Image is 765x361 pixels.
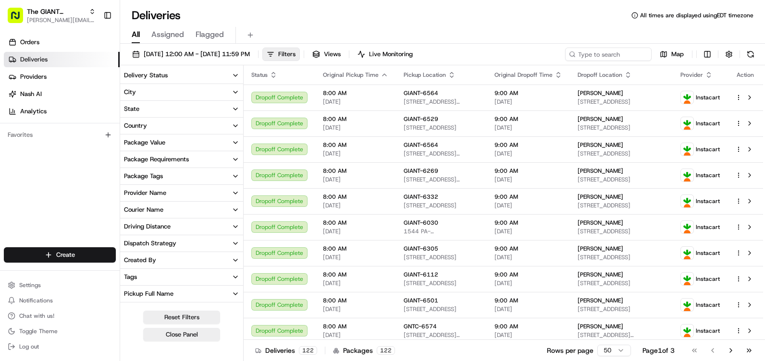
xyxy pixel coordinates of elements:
div: Driving Distance [124,222,171,231]
span: [STREET_ADDRESS] [404,305,479,313]
span: [STREET_ADDRESS][PERSON_NAME][PERSON_NAME] [404,176,479,183]
span: 9:00 AM [494,271,562,278]
span: Log out [19,343,39,350]
span: GIANT-6564 [404,141,438,149]
button: Delivery Status [120,67,243,84]
img: profile_instacart_ahold_partner.png [681,91,693,104]
p: Rows per page [547,346,593,355]
span: [STREET_ADDRESS] [578,253,665,261]
span: Toggle Theme [19,327,58,335]
span: Nash AI [20,90,42,98]
span: [DATE] [323,305,388,313]
span: [DATE] [494,305,562,313]
span: GIANT-6564 [404,89,438,97]
span: 8:00 AM [323,323,388,330]
div: Delivery Status [124,71,168,80]
button: Created By [120,252,243,268]
button: Provider Name [120,185,243,201]
a: Orders [4,35,120,50]
span: [DATE] [323,228,388,235]
span: [DATE] [323,124,388,132]
span: Instacart [696,120,720,127]
div: Start new chat [33,92,158,101]
button: Live Monitoring [353,48,417,61]
span: [PERSON_NAME][EMAIL_ADDRESS][PERSON_NAME][DOMAIN_NAME] [27,16,96,24]
button: Map [655,48,688,61]
span: GIANT-6030 [404,219,438,227]
span: Pylon [96,163,116,170]
span: [DATE] [494,124,562,132]
span: [STREET_ADDRESS][PERSON_NAME][PERSON_NAME] [404,331,479,339]
div: Created By [124,256,156,265]
span: Orders [20,38,39,47]
span: [DATE] [494,150,562,157]
img: profile_instacart_ahold_partner.png [681,325,693,337]
span: Live Monitoring [369,50,413,59]
span: [STREET_ADDRESS] [578,150,665,157]
span: [STREET_ADDRESS] [578,228,665,235]
span: 8:00 AM [323,115,388,123]
div: Page 1 of 3 [642,346,675,355]
span: 9:00 AM [494,115,562,123]
span: 8:00 AM [323,245,388,253]
img: 1736555255976-a54dd68f-1ca7-489b-9aae-adbdc363a1c4 [10,92,27,109]
span: [PERSON_NAME] [578,297,623,304]
span: 9:00 AM [494,219,562,227]
span: Settings [19,281,41,289]
span: [DATE] [323,202,388,209]
div: Favorites [4,127,116,143]
button: Filters [262,48,300,61]
span: Instacart [696,171,720,179]
div: Courier Name [124,205,163,214]
button: Notifications [4,294,116,307]
button: Country [120,118,243,134]
span: GIANT-6269 [404,167,438,175]
span: [STREET_ADDRESS] [578,305,665,313]
span: [PERSON_NAME] [578,167,623,175]
div: 122 [299,346,317,355]
button: Tags [120,269,243,285]
div: Package Requirements [124,155,189,164]
button: Reset Filters [143,311,220,324]
div: Deliveries [255,346,317,355]
span: Pickup Location [404,71,446,79]
span: Deliveries [20,55,48,64]
span: [DATE] [494,253,562,261]
span: [PERSON_NAME] [578,89,623,97]
span: GIANT-6501 [404,297,438,304]
span: Instacart [696,145,720,153]
span: [STREET_ADDRESS] [404,253,479,261]
span: [DATE] [494,176,562,183]
span: 9:00 AM [494,245,562,253]
button: Package Value [120,134,243,151]
button: City [120,84,243,100]
span: 8:00 AM [323,219,388,227]
span: [STREET_ADDRESS][PERSON_NAME] [404,98,479,106]
span: All times are displayed using EDT timezone [640,12,753,19]
span: Create [56,251,75,259]
span: [DATE] [323,279,388,287]
span: [STREET_ADDRESS][PERSON_NAME] [404,150,479,157]
img: profile_instacart_ahold_partner.png [681,117,693,130]
img: profile_instacart_ahold_partner.png [681,143,693,156]
div: Dispatch Strategy [124,239,176,248]
span: [PERSON_NAME] [578,323,623,330]
span: [DATE] [323,253,388,261]
button: Driving Distance [120,218,243,235]
button: [DATE] 12:00 AM - [DATE] 11:59 PM [128,48,254,61]
span: [DATE] 12:00 AM - [DATE] 11:59 PM [144,50,250,59]
button: Courier Name [120,202,243,218]
span: 8:00 AM [323,141,388,149]
span: [DATE] [494,279,562,287]
span: Instacart [696,249,720,257]
span: Map [671,50,684,59]
button: Refresh [744,48,757,61]
span: Notifications [19,297,53,304]
img: profile_instacart_ahold_partner.png [681,247,693,259]
span: Original Pickup Time [323,71,379,79]
img: profile_instacart_ahold_partner.png [681,299,693,311]
span: 8:00 AM [323,193,388,201]
span: Original Dropoff Time [494,71,553,79]
input: Type to search [565,48,652,61]
span: 9:00 AM [494,193,562,201]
